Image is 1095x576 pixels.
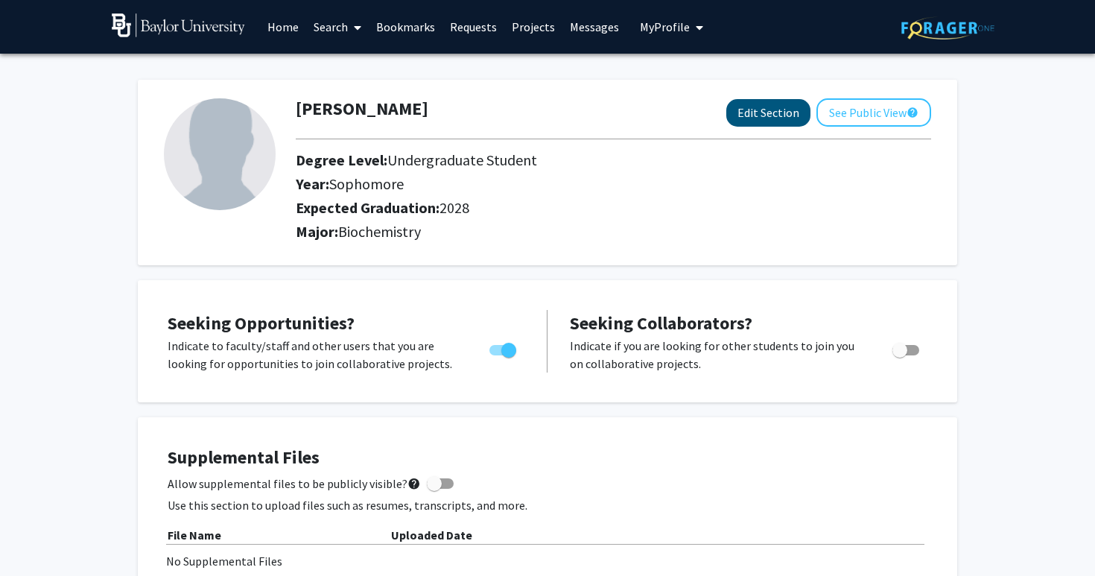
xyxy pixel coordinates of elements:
[391,528,472,542] b: Uploaded Date
[296,199,863,217] h2: Expected Graduation:
[369,1,442,53] a: Bookmarks
[168,496,927,514] p: Use this section to upload files such as resumes, transcripts, and more.
[329,174,404,193] span: Sophomore
[816,98,931,127] button: See Public View
[168,475,421,493] span: Allow supplemental files to be publicly visible?
[306,1,369,53] a: Search
[442,1,504,53] a: Requests
[886,337,927,359] div: Toggle
[112,13,245,37] img: Baylor University Logo
[168,528,221,542] b: File Name
[168,337,461,373] p: Indicate to faculty/staff and other users that you are looking for opportunities to join collabor...
[338,222,421,241] span: Biochemistry
[562,1,626,53] a: Messages
[166,552,929,570] div: No Supplemental Files
[296,175,863,193] h2: Year:
[296,98,428,120] h1: [PERSON_NAME]
[168,311,355,335] span: Seeking Opportunities?
[907,104,918,121] mat-icon: help
[901,16,994,39] img: ForagerOne Logo
[640,19,690,34] span: My Profile
[168,447,927,469] h4: Supplemental Files
[726,99,810,127] button: Edit Section
[439,198,469,217] span: 2028
[296,223,931,241] h2: Major:
[164,98,276,210] img: Profile Picture
[570,311,752,335] span: Seeking Collaborators?
[504,1,562,53] a: Projects
[11,509,63,565] iframe: Chat
[570,337,864,373] p: Indicate if you are looking for other students to join you on collaborative projects.
[260,1,306,53] a: Home
[483,337,524,359] div: Toggle
[296,151,863,169] h2: Degree Level:
[407,475,421,493] mat-icon: help
[387,151,537,169] span: Undergraduate Student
